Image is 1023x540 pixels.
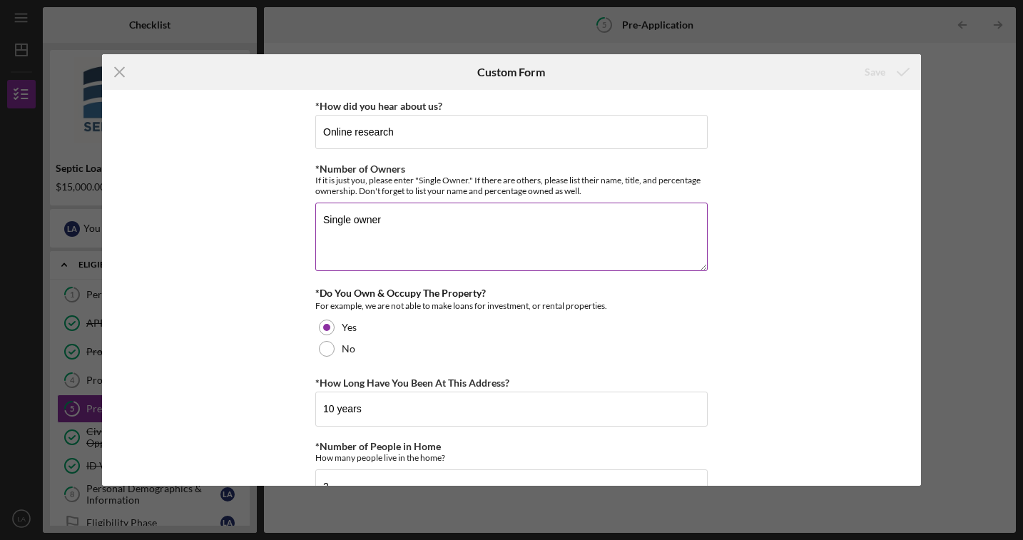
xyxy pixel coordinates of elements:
div: If it is just you, please enter "Single Owner." If there are others, please list their name, titl... [315,175,708,196]
div: Save [865,58,885,86]
div: *Do You Own & Occupy The Property? [315,287,708,299]
h6: Custom Form [477,66,545,78]
div: How many people live in the home? [315,452,708,463]
button: Save [850,58,921,86]
label: *Number of People in Home [315,440,441,452]
label: *How Long Have You Been At This Address? [315,377,509,389]
label: No [342,343,355,355]
div: For example, we are not able to make loans for investment, or rental properties. [315,299,708,313]
label: *Number of Owners [315,163,405,175]
textarea: Single owner [315,203,708,271]
label: Yes [342,322,357,333]
label: *How did you hear about us? [315,100,442,112]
